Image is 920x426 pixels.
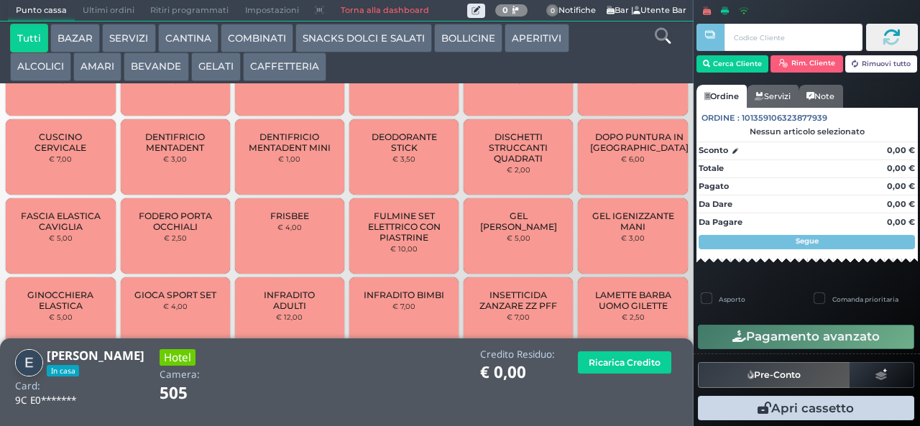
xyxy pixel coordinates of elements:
strong: Totale [699,163,724,173]
label: Asporto [719,295,745,304]
span: Punto cassa [8,1,75,21]
span: DENTIFRICIO MENTADENT MINI [247,131,333,153]
span: GEL IGENIZZANTE MANI [590,210,676,232]
small: € 1,00 [278,154,300,163]
input: Codice Cliente [724,24,862,51]
strong: 0,00 € [887,199,915,209]
span: INFRADITO BIMBI [364,290,444,300]
button: ALCOLICI [10,52,71,81]
span: INFRADITO ADULTI [247,290,333,311]
span: In casa [47,365,79,376]
span: FULMINE SET ELETTRICO CON PIASTRINE [362,210,447,243]
strong: Pagato [699,181,729,191]
small: € 2,00 [507,165,530,174]
small: € 5,00 [49,233,73,242]
button: Tutti [10,24,48,52]
span: LAMETTE BARBA UOMO GILETTE [590,290,676,311]
span: FODERO PORTA OCCHIALI [132,210,218,232]
h4: Camera: [160,369,200,380]
strong: Sconto [699,144,728,157]
small: € 12,00 [276,312,303,321]
span: Ordine : [701,112,740,124]
span: FASCIA ELASTICA CAVIGLIA [18,210,103,232]
span: FRISBEE [270,210,309,221]
span: 0 [546,4,559,17]
small: € 5,00 [49,312,73,321]
h3: Hotel [160,349,195,366]
button: AMARI [73,52,121,81]
small: € 7,00 [507,312,530,321]
small: € 5,00 [507,233,530,242]
button: SNACKS DOLCI E SALATI [295,24,432,52]
span: GINOCCHIERA ELASTICA [18,290,103,311]
button: BOLLICINE [434,24,502,52]
a: Note [799,85,842,108]
small: € 4,00 [163,302,188,310]
small: € 2,50 [622,312,645,321]
strong: 0,00 € [887,217,915,227]
label: Comanda prioritaria [832,295,898,304]
h1: € 0,00 [480,364,555,381]
button: Ricarica Credito [578,351,671,374]
strong: 0,00 € [887,163,915,173]
span: Ritiri programmati [142,1,236,21]
strong: Da Pagare [699,217,742,227]
span: Impostazioni [237,1,307,21]
span: GIOCA SPORT SET [134,290,216,300]
div: Nessun articolo selezionato [696,126,918,136]
small: € 6,00 [621,154,645,163]
span: INSETTICIDA ZANZARE ZZ PFF [476,290,561,311]
h1: 505 [160,384,228,402]
h4: Card: [15,381,40,392]
strong: 0,00 € [887,181,915,191]
small: € 7,00 [49,154,72,163]
span: Ultimi ordini [75,1,142,21]
a: Torna alla dashboard [332,1,436,21]
span: 101359106323877939 [742,112,827,124]
b: [PERSON_NAME] [47,347,144,364]
button: COMBINATI [221,24,293,52]
button: BAZAR [50,24,100,52]
span: DEODORANTE STICK [362,131,447,153]
button: SERVIZI [102,24,155,52]
img: Emanuel Santosuosso [15,349,43,377]
button: APERITIVI [505,24,569,52]
button: Apri cassetto [698,396,914,420]
button: GELATI [191,52,241,81]
small: € 7,00 [392,302,415,310]
small: € 10,00 [390,244,418,253]
small: € 3,50 [392,154,415,163]
strong: Da Dare [699,199,732,209]
small: € 2,50 [164,233,187,242]
button: Rimuovi tutto [845,55,918,73]
span: DOPO PUNTURA IN [GEOGRAPHIC_DATA] [590,131,689,153]
strong: 0,00 € [887,145,915,155]
b: 0 [502,5,508,15]
button: Pre-Conto [698,362,850,388]
a: Servizi [747,85,799,108]
small: € 3,00 [163,154,187,163]
button: CANTINA [158,24,218,52]
small: € 3,00 [621,233,645,242]
span: GEL [PERSON_NAME] [476,210,561,232]
strong: Segue [796,236,819,246]
button: Cerca Cliente [696,55,769,73]
span: DENTIFRICIO MENTADENT [132,131,218,153]
button: BEVANDE [124,52,188,81]
button: Rim. Cliente [770,55,843,73]
span: DISCHETTI STRUCCANTI QUADRATI [476,131,561,164]
span: CUSCINO CERVICALE [18,131,103,153]
h4: Credito Residuo: [480,349,555,360]
button: Pagamento avanzato [698,325,914,349]
button: CAFFETTERIA [243,52,326,81]
a: Ordine [696,85,747,108]
small: € 4,00 [277,223,302,231]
